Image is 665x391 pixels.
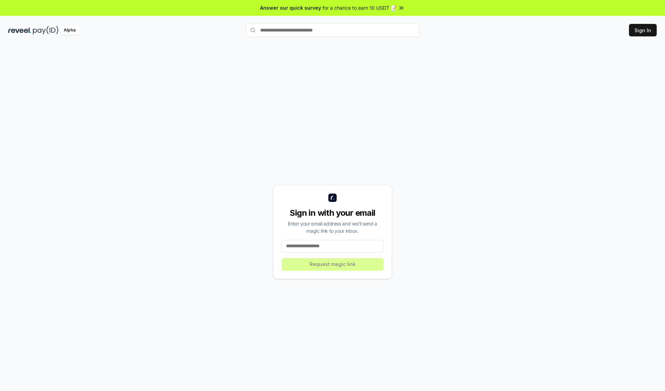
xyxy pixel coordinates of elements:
img: reveel_dark [8,26,32,35]
img: logo_small [328,194,337,202]
span: Answer our quick survey [260,4,321,11]
div: Alpha [60,26,79,35]
div: Sign in with your email [282,207,383,219]
img: pay_id [33,26,59,35]
button: Sign In [629,24,657,36]
div: Enter your email address and we’ll send a magic link to your inbox. [282,220,383,234]
span: for a chance to earn 10 USDT 📝 [322,4,397,11]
